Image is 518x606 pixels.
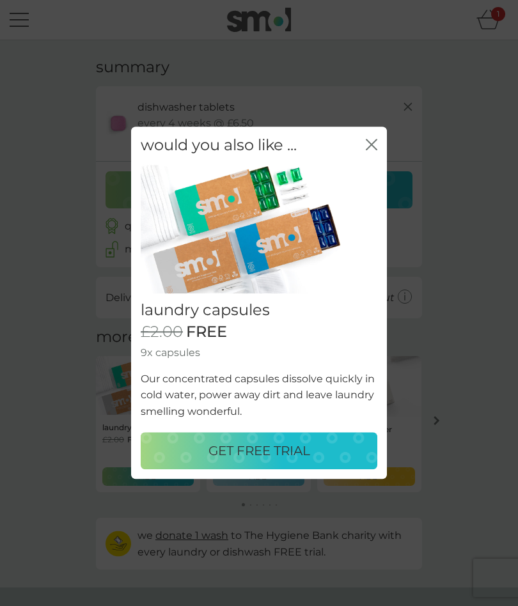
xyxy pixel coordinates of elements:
h2: would you also like ... [141,136,297,155]
p: Our concentrated capsules dissolve quickly in cold water, power away dirt and leave laundry smell... [141,371,377,420]
p: 9x capsules [141,345,377,361]
span: £2.00 [141,323,183,342]
button: close [366,139,377,152]
p: GET FREE TRIAL [208,441,310,462]
h2: laundry capsules [141,302,377,320]
button: GET FREE TRIAL [141,433,377,470]
span: FREE [186,323,227,342]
